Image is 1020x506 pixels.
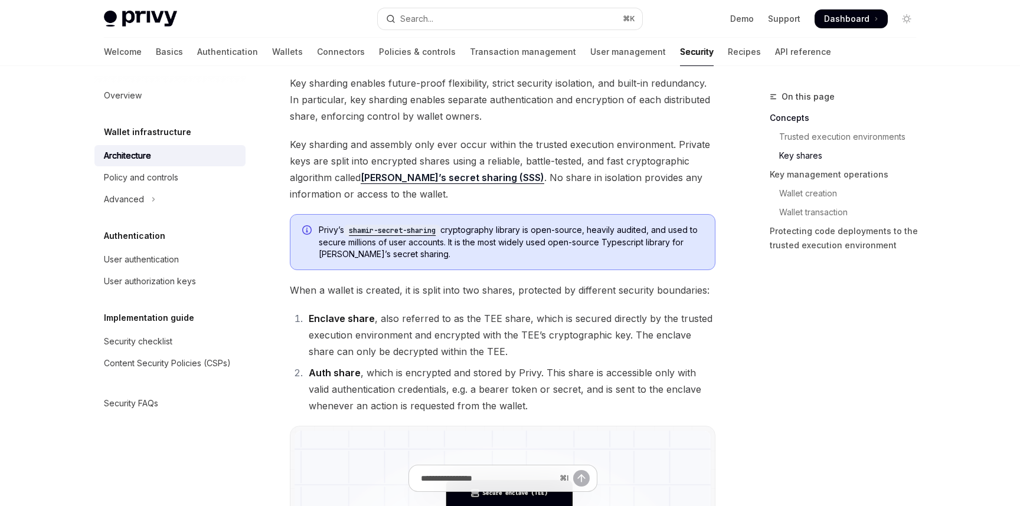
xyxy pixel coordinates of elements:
a: Security checklist [94,331,246,352]
a: Architecture [94,145,246,166]
div: Security FAQs [104,396,158,410]
a: Demo [730,13,754,25]
a: Trusted execution environments [770,127,926,146]
a: Key shares [770,146,926,165]
span: On this page [782,90,835,104]
span: When a wallet is created, it is split into two shares, protected by different security boundaries: [290,282,715,298]
h5: Implementation guide [104,311,194,325]
div: User authentication [104,252,179,267]
strong: Auth share [309,367,361,379]
div: Advanced [104,192,144,206]
a: Welcome [104,38,142,66]
span: Dashboard [824,13,869,25]
h5: Authentication [104,229,165,243]
code: shamir-secret-sharing [344,225,440,236]
a: Wallet creation [770,184,926,203]
a: Support [768,13,800,25]
a: Security [680,38,714,66]
div: Security checklist [104,334,172,349]
button: Open search [378,8,642,29]
a: Wallets [272,38,303,66]
li: , which is encrypted and stored by Privy. This share is accessible only with valid authentication... [305,364,715,414]
div: Content Security Policies (CSPs) [104,356,231,370]
div: Architecture [104,149,151,163]
a: Overview [94,85,246,106]
div: Search... [400,12,433,26]
button: Toggle Advanced section [94,189,246,210]
h5: Wallet infrastructure [104,125,191,139]
button: Toggle dark mode [897,9,916,28]
div: Policy and controls [104,170,178,185]
strong: Enclave share [309,313,375,324]
span: Key sharding and assembly only ever occur within the trusted execution environment. Private keys ... [290,136,715,202]
a: User management [590,38,666,66]
button: Send message [573,470,590,487]
a: Authentication [197,38,258,66]
a: Wallet transaction [770,203,926,222]
div: User authorization keys [104,274,196,288]
span: Key sharding enables future-proof flexibility, strict security isolation, and built-in redundancy... [290,75,715,124]
svg: Info [302,225,314,237]
a: Protecting code deployments to the trusted execution environment [770,222,926,255]
div: Overview [104,88,142,103]
a: Policy and controls [94,167,246,188]
a: Basics [156,38,183,66]
a: Key management operations [770,165,926,184]
a: Dashboard [815,9,888,28]
input: Ask a question... [421,465,555,491]
a: shamir-secret-sharing [344,225,440,235]
a: Recipes [728,38,761,66]
a: API reference [775,38,831,66]
span: ⌘ K [623,14,635,24]
a: Concepts [770,109,926,127]
img: light logo [104,11,177,27]
a: Policies & controls [379,38,456,66]
span: Privy’s cryptography library is open-source, heavily audited, and used to secure millions of user... [319,224,703,260]
a: Connectors [317,38,365,66]
a: [PERSON_NAME]’s secret sharing (SSS) [361,172,544,184]
li: , also referred to as the TEE share, which is secured directly by the trusted execution environme... [305,310,715,360]
a: Transaction management [470,38,576,66]
a: User authentication [94,249,246,270]
a: User authorization keys [94,271,246,292]
a: Security FAQs [94,393,246,414]
a: Content Security Policies (CSPs) [94,353,246,374]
